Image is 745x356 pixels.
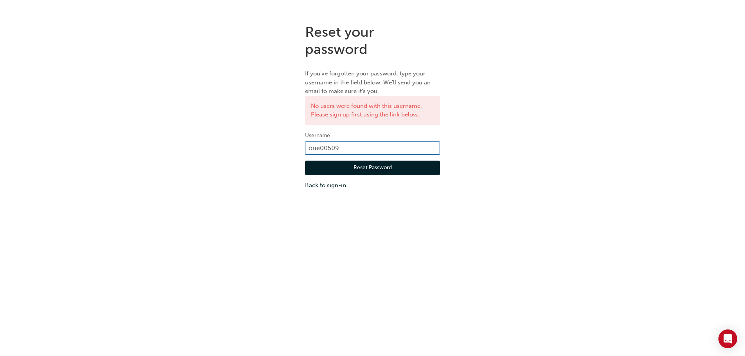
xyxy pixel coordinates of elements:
[305,23,440,57] h1: Reset your password
[305,96,440,125] div: No users were found with this username. Please sign up first using the link below.
[305,131,440,140] label: Username
[305,69,440,96] p: If you've forgotten your password, type your username in the field below. We'll send you an email...
[305,161,440,175] button: Reset Password
[305,141,440,155] input: Username
[305,181,440,190] a: Back to sign-in
[718,329,737,348] div: Open Intercom Messenger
